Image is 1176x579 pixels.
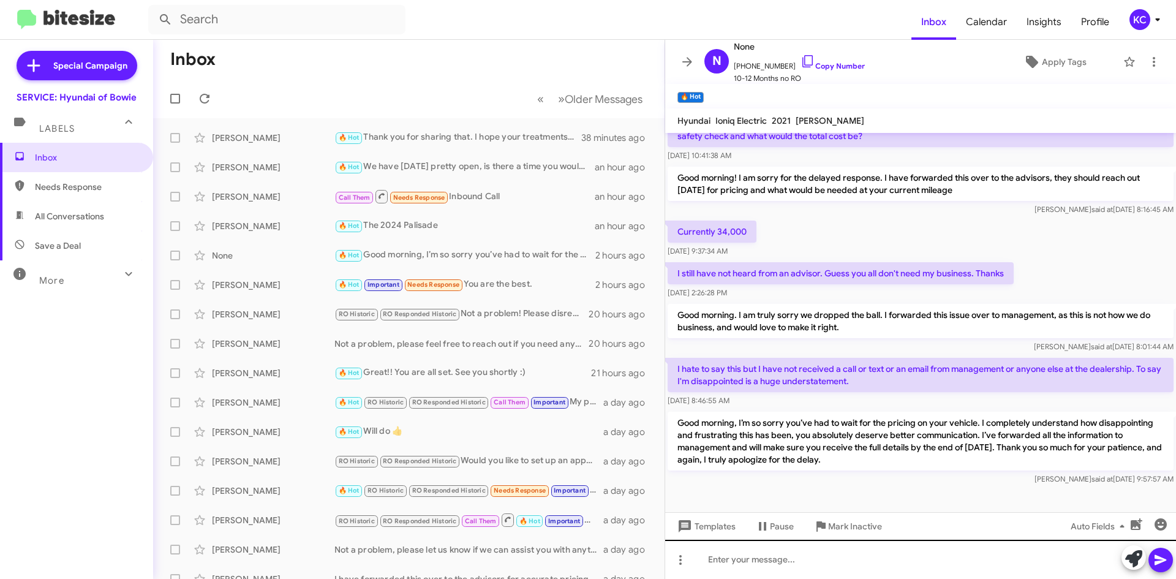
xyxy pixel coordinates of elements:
div: [PERSON_NAME] [212,308,334,320]
span: Templates [675,515,736,537]
div: [PERSON_NAME] [212,485,334,497]
p: Good morning. I am truly sorry we dropped the ball. I forwarded this issue over to management, as... [668,304,1174,338]
div: Will do 👍 [334,425,603,439]
span: RO Historic [367,398,404,406]
div: a day ago [603,543,655,556]
div: Not a problem! Please disregard the system generated text messages [334,307,589,321]
nav: Page navigation example [530,86,650,112]
span: 🔥 Hot [339,251,360,259]
div: SERVICE: Hyundai of Bowie [17,91,137,104]
span: « [537,91,544,107]
span: Inbox [35,151,139,164]
a: Insights [1017,4,1071,40]
span: [PERSON_NAME] [DATE] 8:16:45 AM [1035,205,1174,214]
div: [PERSON_NAME] [212,338,334,350]
div: a day ago [603,485,655,497]
span: [PERSON_NAME] [DATE] 8:01:44 AM [1034,342,1174,351]
span: Ioniq Electric [715,115,767,126]
p: Currently 34,000 [668,221,756,243]
span: Hyundai [677,115,710,126]
span: 10-12 Months no RO [734,72,865,85]
div: [PERSON_NAME] [212,514,334,526]
div: [PERSON_NAME] [212,367,334,379]
span: RO Historic [339,517,375,525]
span: 🔥 Hot [339,222,360,230]
span: Mark Inactive [828,515,882,537]
p: Good morning! I am sorry for the delayed response. I have forwarded this over to the advisors, th... [668,167,1174,201]
input: Search [148,5,405,34]
span: Important [533,398,565,406]
span: Important [554,486,586,494]
p: I hate to say this but I have not received a call or text or an email from management or anyone e... [668,358,1174,392]
div: an hour ago [595,220,655,232]
div: a day ago [603,514,655,526]
div: a day ago [603,396,655,409]
span: Pause [770,515,794,537]
div: The 2024 Palisade [334,219,595,233]
span: Auto Fields [1071,515,1129,537]
span: Needs Response [393,194,445,202]
span: said at [1091,342,1112,351]
div: Thank you for sharing that. I hope your treatments are going as well as possible. I understand th... [334,131,581,145]
span: Needs Response [494,486,546,494]
div: an hour ago [595,161,655,173]
span: [PERSON_NAME] [796,115,864,126]
span: Inbox [911,4,956,40]
span: RO Responded Historic [383,310,456,318]
span: RO Historic [339,457,375,465]
span: Older Messages [565,93,643,106]
button: Templates [665,515,745,537]
span: Call Them [494,398,526,406]
span: None [734,39,865,54]
div: Not a problem, please let us know if we can assist you with anything moving forward. [334,543,603,556]
a: Calendar [956,4,1017,40]
div: My pleasure! [334,395,603,409]
span: [DATE] 9:37:34 AM [668,246,728,255]
div: [PERSON_NAME] [212,161,334,173]
span: RO Historic [339,310,375,318]
div: [PERSON_NAME] [212,279,334,291]
div: a day ago [603,455,655,467]
span: [PHONE_NUMBER] [734,54,865,72]
button: Mark Inactive [804,515,892,537]
div: Great!! You are all set. See you shortly :) [334,366,591,380]
span: 🔥 Hot [519,517,540,525]
span: 🔥 Hot [339,398,360,406]
a: Copy Number [801,61,865,70]
button: Auto Fields [1061,515,1139,537]
div: 21 hours ago [591,367,655,379]
span: 🔥 Hot [339,428,360,436]
span: RO Responded Historic [383,457,456,465]
span: 🔥 Hot [339,134,360,142]
h1: Inbox [170,50,216,69]
p: I still have not heard from an advisor. Guess you all don't need my business. Thanks [668,262,1014,284]
div: 38 minutes ago [581,132,655,144]
span: Needs Response [407,281,459,289]
div: [PERSON_NAME] [212,132,334,144]
button: KC [1119,9,1163,30]
div: Not a problem, please feel free to reach out if you need any assistance. [334,338,589,350]
div: 20 hours ago [589,338,655,350]
div: [PERSON_NAME] [212,396,334,409]
span: 🔥 Hot [339,281,360,289]
span: [DATE] 8:46:55 AM [668,396,729,405]
div: a day ago [603,426,655,438]
span: Important [548,517,580,525]
a: Special Campaign [17,51,137,80]
span: said at [1091,205,1113,214]
div: [PERSON_NAME] [212,543,334,556]
span: » [558,91,565,107]
p: Good morning, I’m so sorry you’ve had to wait for the pricing on your vehicle. I completely under... [668,412,1174,471]
span: Needs Response [35,181,139,193]
span: [DATE] 2:26:28 PM [668,288,727,297]
div: KC [1129,9,1150,30]
div: [PERSON_NAME] [212,426,334,438]
div: None [212,249,334,262]
a: Profile [1071,4,1119,40]
span: Save a Deal [35,240,81,252]
div: Great! [334,483,603,498]
button: Pause [745,515,804,537]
